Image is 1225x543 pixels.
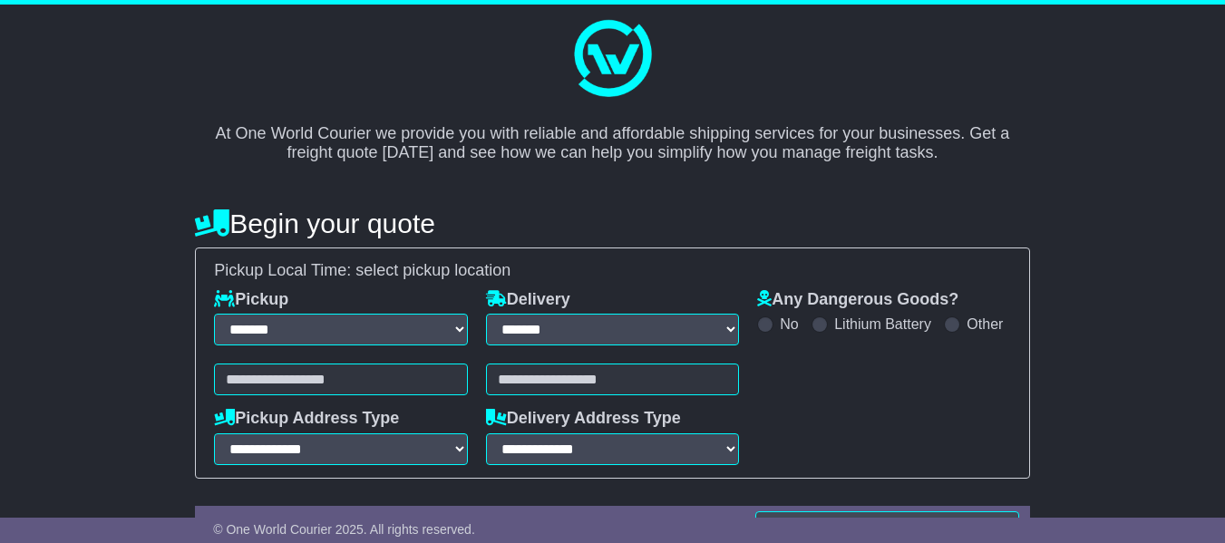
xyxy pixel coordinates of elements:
label: Delivery Address Type [486,409,681,429]
span: © One World Courier 2025. All rights reserved. [213,522,475,537]
label: Other [967,315,1003,333]
label: Delivery [486,290,570,310]
label: No [780,315,798,333]
div: Pickup Local Time: [205,261,1020,281]
label: Pickup [214,290,288,310]
span: select pickup location [355,261,510,279]
h4: Begin your quote [195,208,1030,238]
label: Pickup Address Type [214,409,399,429]
img: One World Courier Logo - great freight rates [567,14,657,104]
button: Increase my warranty / insurance cover [755,511,1019,543]
p: At One World Courier we provide you with reliable and affordable shipping services for your busin... [213,104,1012,163]
label: Lithium Battery [834,315,931,333]
label: Any Dangerous Goods? [757,290,958,310]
